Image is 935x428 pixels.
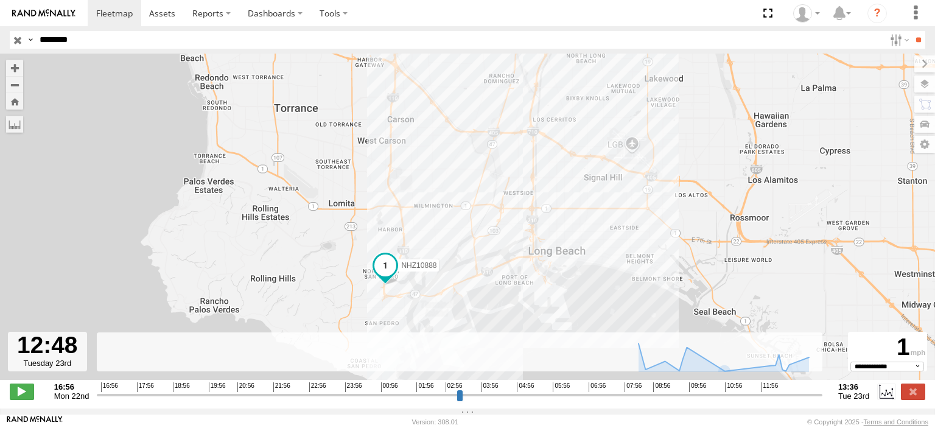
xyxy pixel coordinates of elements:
[26,31,35,49] label: Search Query
[625,382,642,392] span: 07:56
[446,382,463,392] span: 02:56
[101,382,118,392] span: 16:56
[914,136,935,153] label: Map Settings
[137,382,154,392] span: 17:56
[54,391,89,401] span: Mon 22nd Sep 2025
[901,384,925,399] label: Close
[10,384,34,399] label: Play/Stop
[838,382,869,391] strong: 13:36
[689,382,706,392] span: 09:56
[54,382,89,391] strong: 16:56
[273,382,290,392] span: 21:56
[6,116,23,133] label: Measure
[653,382,670,392] span: 08:56
[867,4,887,23] i: ?
[6,76,23,93] button: Zoom out
[517,382,534,392] span: 04:56
[12,9,75,18] img: rand-logo.svg
[309,382,326,392] span: 22:56
[6,93,23,110] button: Zoom Home
[381,382,398,392] span: 00:56
[7,416,63,428] a: Visit our Website
[412,418,458,426] div: Version: 308.01
[789,4,824,23] div: Zulema McIntosch
[416,382,433,392] span: 01:56
[864,418,928,426] a: Terms and Conditions
[237,382,254,392] span: 20:56
[838,391,869,401] span: Tue 23rd Sep 2025
[885,31,911,49] label: Search Filter Options
[807,418,928,426] div: © Copyright 2025 -
[173,382,190,392] span: 18:56
[482,382,499,392] span: 03:56
[553,382,570,392] span: 05:56
[589,382,606,392] span: 06:56
[725,382,742,392] span: 10:56
[761,382,778,392] span: 11:56
[345,382,362,392] span: 23:56
[209,382,226,392] span: 19:56
[401,261,436,269] span: NHZ10888
[850,334,925,362] div: 1
[6,60,23,76] button: Zoom in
